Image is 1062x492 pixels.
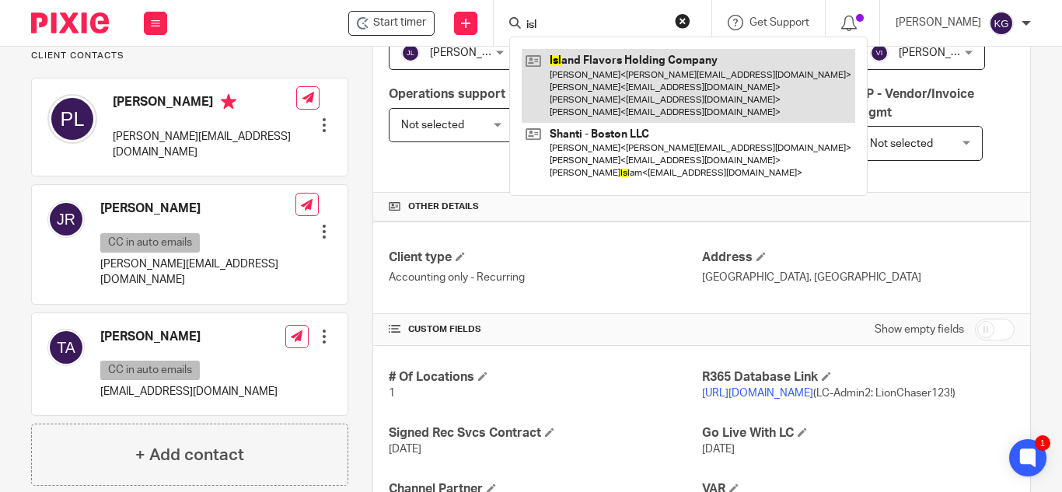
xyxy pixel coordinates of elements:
[100,233,200,253] p: CC in auto emails
[389,323,701,336] h4: CUSTOM FIELDS
[858,88,974,118] span: AP - Vendor/Invoice Mgmt
[702,425,1015,441] h4: Go Live With LC
[430,47,515,58] span: [PERSON_NAME]
[221,94,236,110] i: Primary
[389,444,421,455] span: [DATE]
[749,17,809,28] span: Get Support
[702,388,955,399] span: (LC-Admin2: LionChaser123!)
[373,15,426,31] span: Start timer
[31,50,348,62] p: Client contacts
[47,94,97,144] img: svg%3E
[989,11,1014,36] img: svg%3E
[113,129,296,161] p: [PERSON_NAME][EMAIL_ADDRESS][DOMAIN_NAME]
[100,329,278,345] h4: [PERSON_NAME]
[100,256,295,288] p: [PERSON_NAME][EMAIL_ADDRESS][DOMAIN_NAME]
[525,19,665,33] input: Search
[100,201,295,217] h4: [PERSON_NAME]
[702,249,1015,266] h4: Address
[675,13,690,29] button: Clear
[899,47,984,58] span: [PERSON_NAME]
[100,384,278,400] p: [EMAIL_ADDRESS][DOMAIN_NAME]
[389,270,701,285] p: Accounting only - Recurring
[401,44,420,62] img: svg%3E
[702,369,1015,386] h4: R365 Database Link
[47,201,85,238] img: svg%3E
[896,15,981,30] p: [PERSON_NAME]
[47,329,85,366] img: svg%3E
[389,369,701,386] h4: # Of Locations
[389,388,395,399] span: 1
[100,361,200,380] p: CC in auto emails
[702,444,735,455] span: [DATE]
[113,94,296,113] h4: [PERSON_NAME]
[389,249,701,266] h4: Client type
[389,88,505,100] span: Operations support
[1035,435,1050,451] div: 1
[870,44,889,62] img: svg%3E
[870,138,933,149] span: Not selected
[408,201,479,213] span: Other details
[401,120,464,131] span: Not selected
[702,388,813,399] a: [URL][DOMAIN_NAME]
[348,11,435,36] div: Cafe Alyce
[389,425,701,441] h4: Signed Rec Svcs Contract
[875,322,964,337] label: Show empty fields
[31,12,109,33] img: Pixie
[702,270,1015,285] p: [GEOGRAPHIC_DATA], [GEOGRAPHIC_DATA]
[135,443,244,467] h4: + Add contact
